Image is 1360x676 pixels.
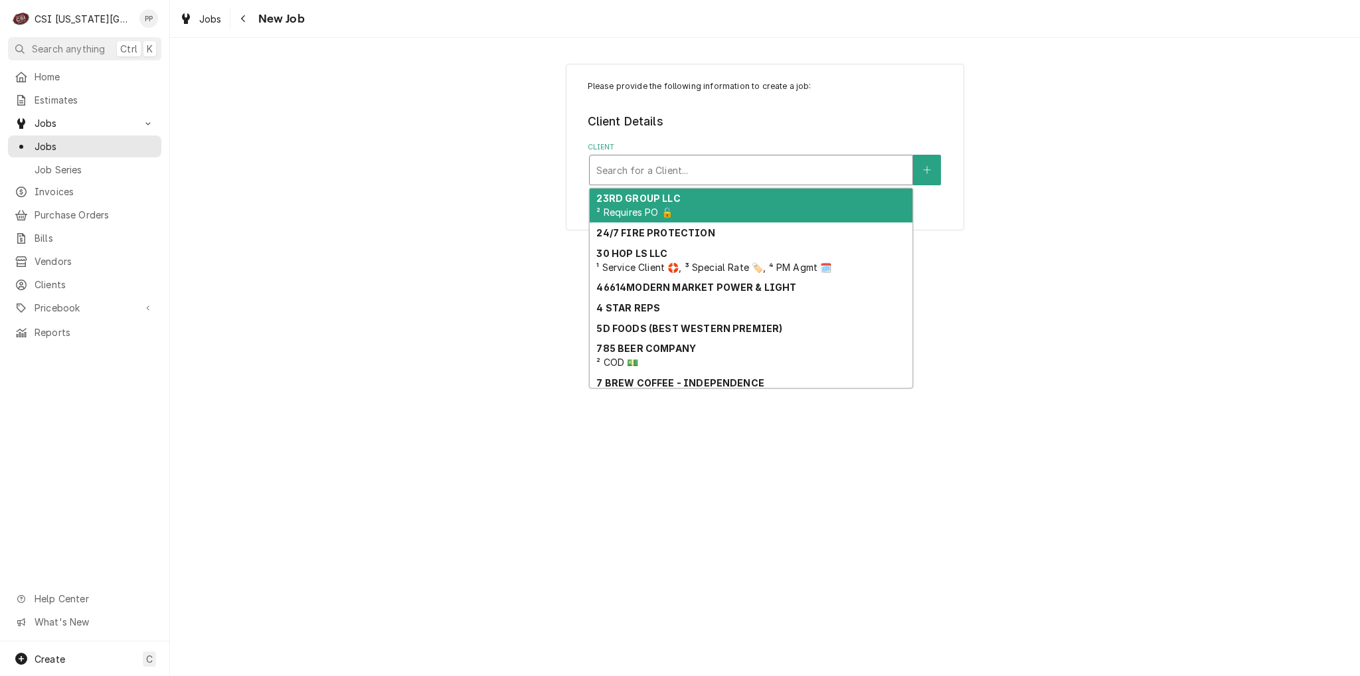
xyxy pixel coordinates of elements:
[8,611,161,633] a: Go to What's New
[596,207,672,218] span: ² Requires PO 🔓
[35,185,155,199] span: Invoices
[8,204,161,226] a: Purchase Orders
[8,135,161,157] a: Jobs
[8,89,161,111] a: Estimates
[596,323,782,334] strong: 5D FOODS (BEST WESTERN PREMIER)
[8,250,161,272] a: Vendors
[8,297,161,319] a: Go to Pricebook
[8,37,161,60] button: Search anythingCtrlK
[596,193,680,204] strong: 23RD GROUP LLC
[35,231,155,245] span: Bills
[8,274,161,296] a: Clients
[12,9,31,28] div: CSI Kansas City's Avatar
[147,42,153,56] span: K
[35,278,155,292] span: Clients
[596,282,796,293] strong: 46614MODERN MARKET POWER & LIGHT
[596,248,667,259] strong: 30 HOP LS LLC
[8,321,161,343] a: Reports
[588,80,943,92] p: Please provide the following information to create a job:
[8,66,161,88] a: Home
[139,9,158,28] div: PP
[35,70,155,84] span: Home
[12,9,31,28] div: C
[139,9,158,28] div: Philip Potter's Avatar
[120,42,137,56] span: Ctrl
[35,93,155,107] span: Estimates
[913,155,941,185] button: Create New Client
[596,377,764,388] strong: 7 BREW COFFEE - INDEPENDENCE
[588,142,943,153] label: Client
[596,227,715,238] strong: 24/7 FIRE PROTECTION
[35,208,155,222] span: Purchase Orders
[596,343,696,354] strong: 785 BEER COMPANY
[35,653,65,665] span: Create
[35,254,155,268] span: Vendors
[35,301,135,315] span: Pricebook
[596,302,660,313] strong: 4 STAR REPS
[596,262,831,273] span: ¹ Service Client 🛟, ³ Special Rate 🏷️, ⁴ PM Agmt 🗓️
[199,12,222,26] span: Jobs
[566,64,964,230] div: Job Create/Update
[8,181,161,203] a: Invoices
[8,159,161,181] a: Job Series
[32,42,105,56] span: Search anything
[8,588,161,610] a: Go to Help Center
[254,10,305,28] span: New Job
[35,325,155,339] span: Reports
[35,163,155,177] span: Job Series
[8,112,161,134] a: Go to Jobs
[596,357,638,368] span: ² COD 💵
[35,615,153,629] span: What's New
[35,139,155,153] span: Jobs
[146,652,153,666] span: C
[923,165,931,175] svg: Create New Client
[588,142,943,185] div: Client
[35,116,135,130] span: Jobs
[174,8,227,30] a: Jobs
[588,80,943,185] div: Job Create/Update Form
[35,592,153,606] span: Help Center
[233,8,254,29] button: Navigate back
[8,227,161,249] a: Bills
[35,12,132,26] div: CSI [US_STATE][GEOGRAPHIC_DATA]
[588,113,943,130] legend: Client Details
